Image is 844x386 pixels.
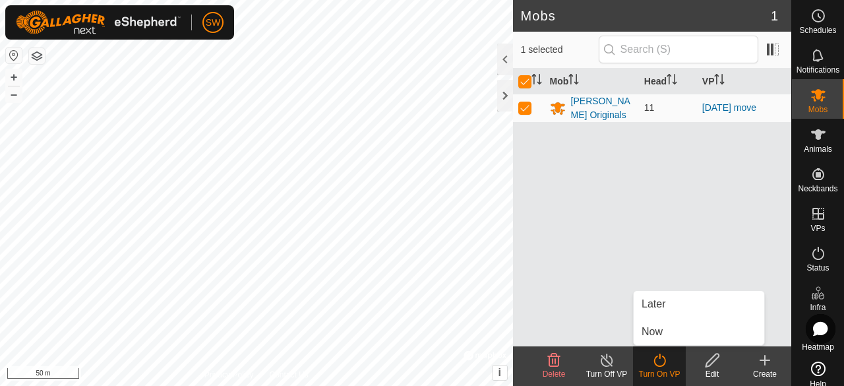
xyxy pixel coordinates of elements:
[521,43,599,57] span: 1 selected
[771,6,778,26] span: 1
[714,76,725,86] p-sorticon: Activate to sort
[644,102,655,113] span: 11
[702,102,756,113] a: [DATE] move
[6,86,22,102] button: –
[642,324,663,340] span: Now
[697,69,791,94] th: VP
[802,343,834,351] span: Heatmap
[545,69,639,94] th: Mob
[6,48,22,63] button: Reset Map
[531,76,542,86] p-sorticon: Activate to sort
[521,8,771,24] h2: Mobs
[806,264,829,272] span: Status
[804,145,832,153] span: Animals
[29,48,45,64] button: Map Layers
[810,224,825,232] span: VPs
[799,26,836,34] span: Schedules
[639,69,697,94] th: Head
[571,94,634,122] div: [PERSON_NAME] Originals
[493,366,507,380] button: i
[269,369,308,381] a: Contact Us
[206,16,221,30] span: SW
[580,368,633,380] div: Turn Off VP
[738,368,791,380] div: Create
[798,185,837,193] span: Neckbands
[634,319,764,345] li: Now
[633,368,686,380] div: Turn On VP
[543,370,566,379] span: Delete
[667,76,677,86] p-sorticon: Activate to sort
[599,36,758,63] input: Search (S)
[634,291,764,317] li: Later
[568,76,579,86] p-sorticon: Activate to sort
[204,369,254,381] a: Privacy Policy
[797,66,839,74] span: Notifications
[498,367,500,378] span: i
[808,106,828,113] span: Mobs
[16,11,181,34] img: Gallagher Logo
[6,69,22,85] button: +
[810,304,826,311] span: Infra
[686,368,738,380] div: Edit
[642,296,665,312] span: Later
